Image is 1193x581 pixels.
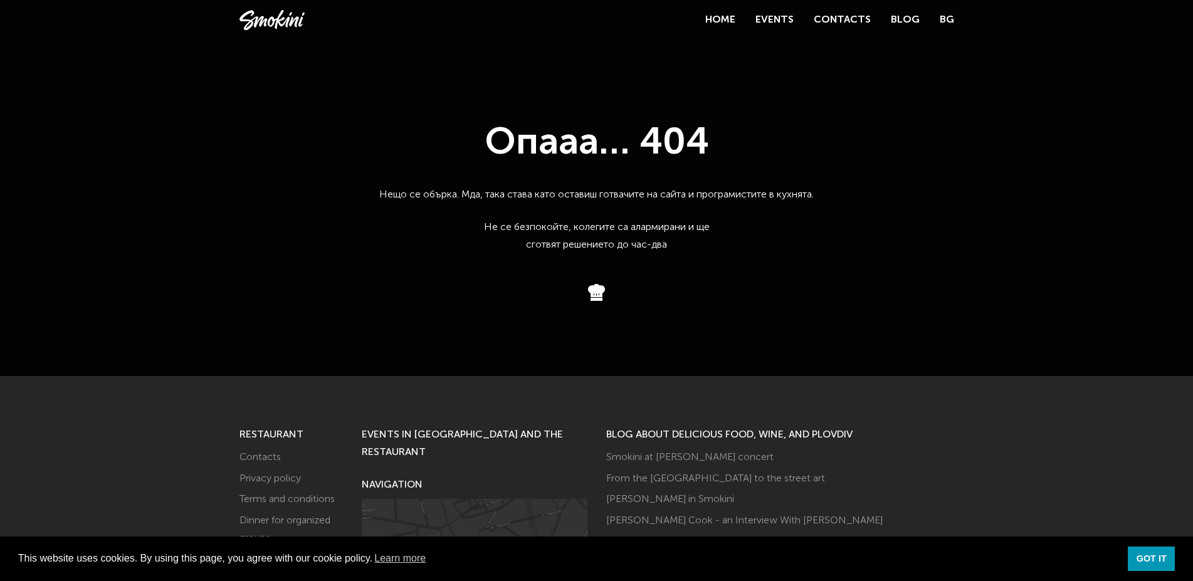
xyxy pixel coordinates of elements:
[814,15,871,25] a: Contacts
[362,476,587,494] h6: NAVIGATION
[891,15,920,25] a: Blog
[606,516,883,526] a: [PERSON_NAME] Cook - an Interview With [PERSON_NAME]
[606,426,954,444] h6: BLOG ABOUT DELICIOUS FOOD, WINE, AND PLOVDIV
[362,219,832,269] p: Не се безпокойте, колегите са алармирани и ще сготвят решението до час-два
[362,186,832,219] p: Нещо се обърка. Мда, така става като оставиш готвачите на сайта и програмистите в кухнята.
[239,453,281,463] a: Contacts
[940,11,954,29] a: BG
[606,474,825,484] a: From the [GEOGRAPHIC_DATA] to the street art
[362,120,832,167] h1: Опааа… 404
[18,549,1118,568] span: This website uses cookies. By using this page, you agree with our cookie policy.
[705,15,735,25] a: Home
[239,495,335,505] a: Terms and conditions
[362,426,587,461] h6: EVENTS IN [GEOGRAPHIC_DATA] AND THE RESTAURANT
[606,495,734,505] a: [PERSON_NAME] in Smokini
[1128,547,1175,572] a: dismiss cookie message
[372,549,428,568] a: learn more about cookies
[606,453,774,463] a: Smokini at [PERSON_NAME] concert
[239,474,301,484] a: Privacy policy
[755,15,794,25] a: Events
[239,426,343,444] h6: RESTAURANT
[239,516,330,543] a: Dinner for organized groups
